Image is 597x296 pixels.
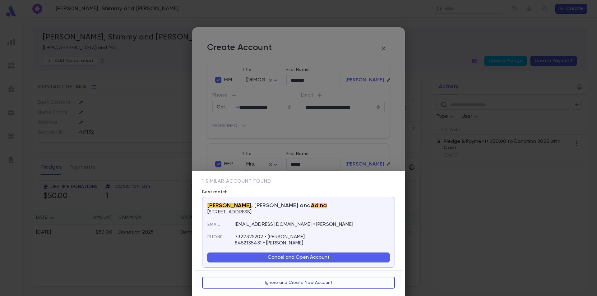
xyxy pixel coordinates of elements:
span: 1 similar account found [202,179,271,184]
span: Email [207,222,230,227]
p: [EMAIL_ADDRESS][DOMAIN_NAME] • [PERSON_NAME] [235,221,353,228]
span: Phone [207,235,230,239]
mark: [PERSON_NAME] [207,203,251,208]
button: Ignore and Create New Account [202,277,395,289]
p: 7322325202 • [PERSON_NAME] [235,234,305,240]
p: 8452135431 • [PERSON_NAME] [235,240,303,246]
p: Best match [202,189,395,197]
span: , [PERSON_NAME] and [207,202,327,209]
button: Cancel and Open Account [207,253,390,262]
p: [STREET_ADDRESS] [207,209,390,215]
mark: Adina [311,203,327,208]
